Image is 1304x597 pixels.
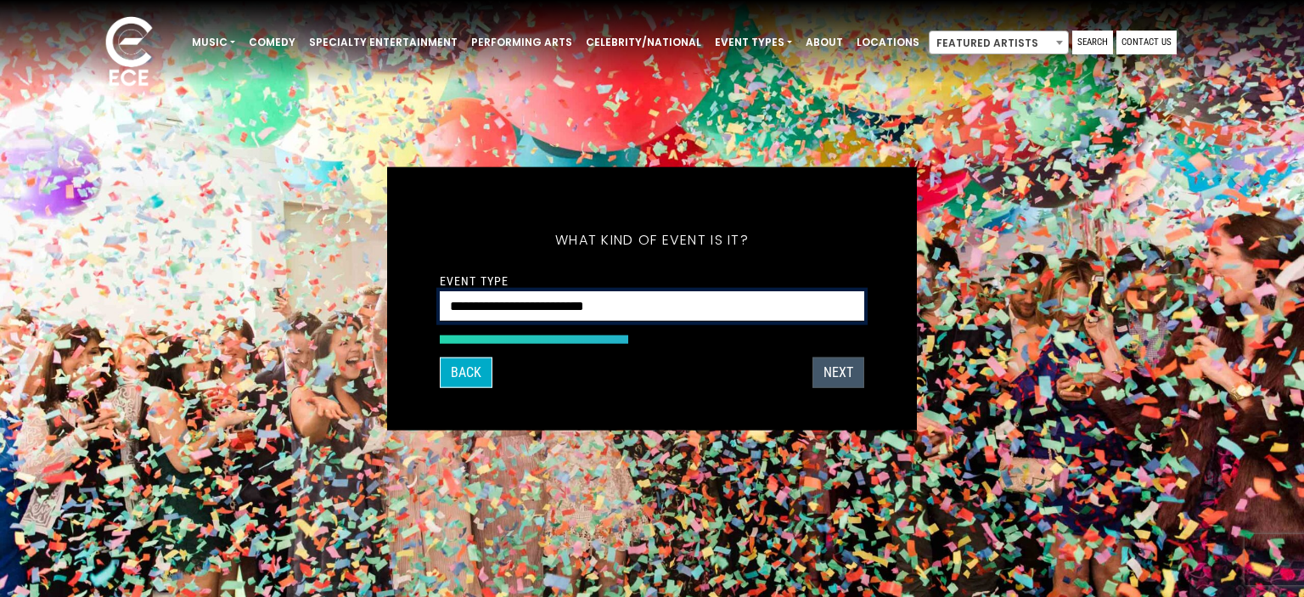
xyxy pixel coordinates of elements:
[930,31,1068,55] span: Featured Artists
[850,28,926,57] a: Locations
[929,31,1069,54] span: Featured Artists
[579,28,708,57] a: Celebrity/National
[708,28,799,57] a: Event Types
[440,209,864,270] h5: What kind of event is it?
[185,28,242,57] a: Music
[87,12,171,94] img: ece_new_logo_whitev2-1.png
[302,28,464,57] a: Specialty Entertainment
[464,28,579,57] a: Performing Arts
[1072,31,1113,54] a: Search
[440,358,492,388] button: Back
[440,273,509,288] label: Event Type
[1116,31,1177,54] a: Contact Us
[812,358,864,388] button: Next
[799,28,850,57] a: About
[242,28,302,57] a: Comedy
